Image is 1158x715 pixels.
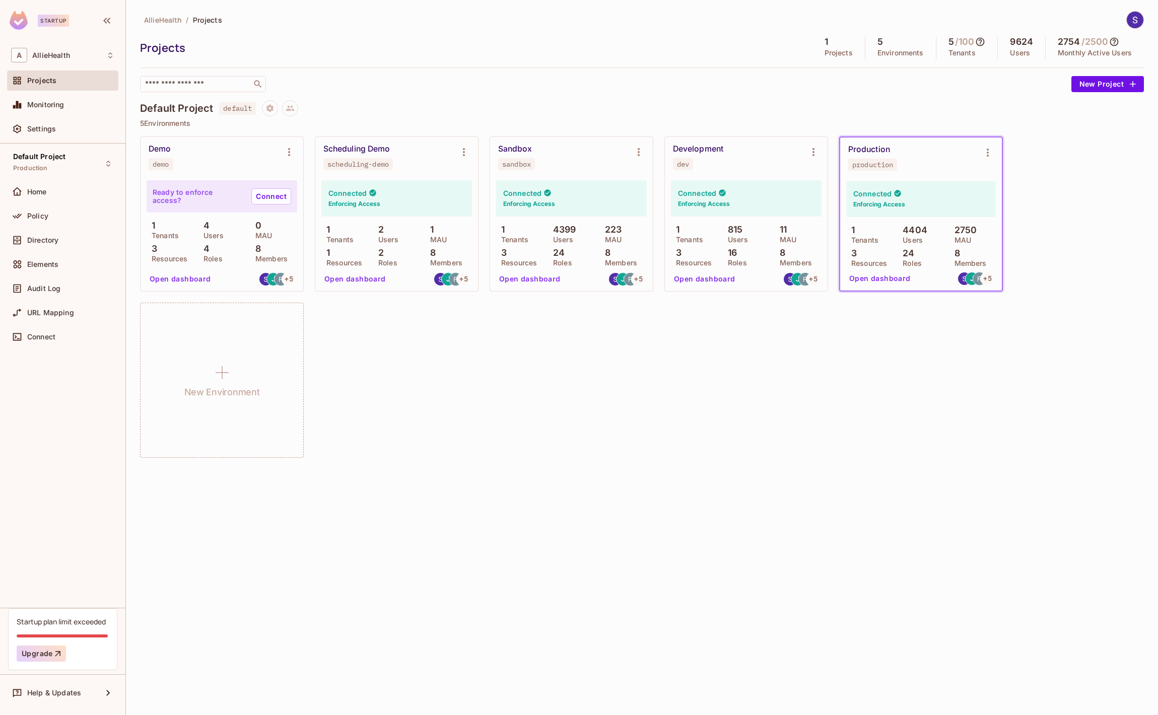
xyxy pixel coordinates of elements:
[495,271,565,287] button: Open dashboard
[144,15,182,25] span: AllieHealth
[27,125,56,133] span: Settings
[958,272,971,285] img: stephen@alliehealth.com
[373,248,384,258] p: 2
[846,236,878,244] p: Tenants
[140,102,213,114] h4: Default Project
[853,200,905,209] h6: Enforcing Access
[671,236,703,244] p: Tenants
[848,145,890,155] div: Production
[949,236,971,244] p: MAU
[425,225,434,235] p: 1
[219,102,256,115] span: default
[147,221,155,231] p: 1
[548,225,576,235] p: 4399
[27,284,60,293] span: Audit Log
[327,160,389,168] div: scheduling-demo
[825,49,853,57] p: Projects
[673,144,723,154] div: Development
[898,248,914,258] p: 24
[373,225,384,235] p: 2
[1081,37,1109,47] h5: / 2500
[328,188,367,198] h4: Connected
[983,275,991,282] span: + 5
[877,37,883,47] h5: 5
[1058,37,1080,47] h5: 2754
[328,199,380,208] h6: Enforcing Access
[877,49,924,57] p: Environments
[775,225,787,235] p: 11
[609,273,622,285] img: stephen@alliehealth.com
[1127,12,1143,28] img: Stephen Morrison
[496,248,507,258] p: 3
[153,160,169,168] div: demo
[600,225,622,235] p: 223
[32,51,70,59] span: Workspace: AllieHealth
[723,225,743,235] p: 815
[784,273,796,285] img: stephen@alliehealth.com
[425,248,436,258] p: 8
[846,248,857,258] p: 3
[949,259,987,267] p: Members
[275,273,287,285] img: rodrigo@alliehealth.com
[978,142,998,163] button: Environment settings
[251,188,291,204] a: Connect
[425,236,447,244] p: MAU
[496,225,505,235] p: 1
[13,164,48,172] span: Production
[1058,49,1132,57] p: Monthly Active Users
[503,199,555,208] h6: Enforcing Access
[454,142,474,162] button: Environment settings
[27,689,81,697] span: Help & Updates
[271,275,276,282] span: J
[1010,49,1030,57] p: Users
[11,48,27,62] span: A
[186,15,188,25] li: /
[373,236,398,244] p: Users
[198,232,224,240] p: Users
[27,77,56,85] span: Projects
[285,275,293,282] span: + 5
[948,37,954,47] h5: 5
[600,248,610,258] p: 8
[146,271,215,287] button: Open dashboard
[13,153,65,161] span: Default Project
[799,273,811,285] img: rodrigo@alliehealth.com
[27,188,47,196] span: Home
[153,188,243,204] p: Ready to enforce access?
[193,15,222,25] span: Projects
[973,272,986,285] img: rodrigo@alliehealth.com
[502,160,531,168] div: sandbox
[38,15,69,27] div: Startup
[634,275,642,282] span: + 5
[898,225,927,235] p: 4404
[723,248,737,258] p: 16
[17,617,106,626] div: Startup plan limit exceeded
[434,273,447,285] img: stephen@alliehealth.com
[678,199,730,208] h6: Enforcing Access
[250,255,288,263] p: Members
[147,232,179,240] p: Tenants
[149,144,171,154] div: Demo
[17,646,66,662] button: Upgrade
[796,275,800,282] span: J
[198,221,210,231] p: 4
[279,142,299,162] button: Environment settings
[496,259,537,267] p: Resources
[27,260,58,268] span: Elements
[1071,76,1144,92] button: New Project
[970,275,974,282] span: J
[949,225,977,235] p: 2750
[321,225,330,235] p: 1
[846,259,887,267] p: Resources
[775,259,812,267] p: Members
[671,225,679,235] p: 1
[250,221,261,231] p: 0
[147,244,157,254] p: 3
[250,244,261,254] p: 8
[678,188,716,198] h4: Connected
[853,189,892,198] h4: Connected
[498,144,532,154] div: Sandbox
[852,161,893,169] div: production
[845,270,915,287] button: Open dashboard
[27,309,74,317] span: URL Mapping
